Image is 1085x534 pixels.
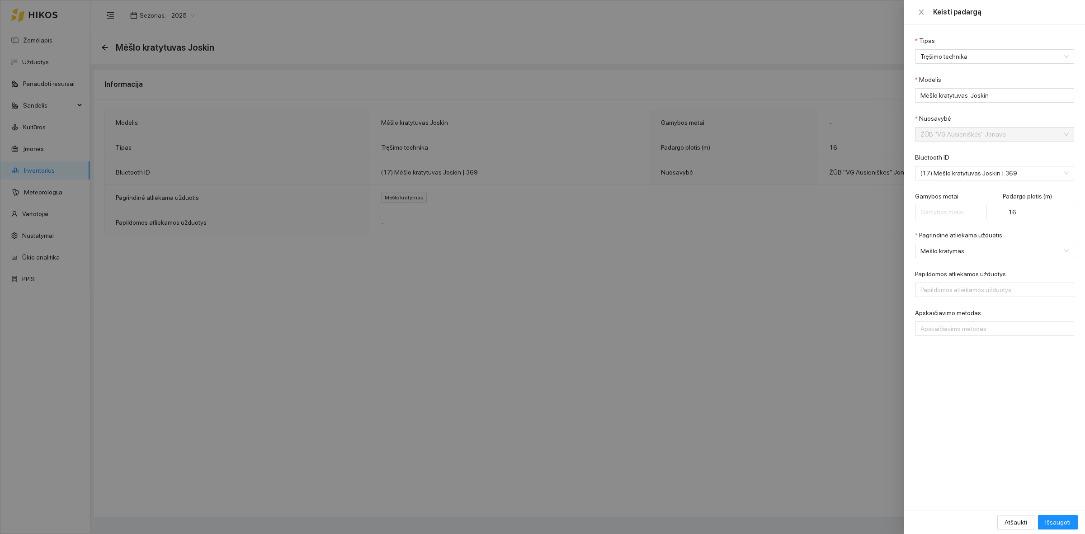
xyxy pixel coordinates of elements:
[920,166,1056,180] span: (17) Mėšlo kratytuvas Joskin | 369
[915,205,986,219] input: Gamybos metai
[915,114,951,123] label: Nuosavybė
[915,75,941,85] label: Modelis
[1005,517,1027,527] span: Atšaukti
[915,153,949,162] label: Bluetooth ID
[915,36,935,46] label: Tipas
[1003,205,1074,219] input: Padargo plotis (m)
[915,269,1006,279] label: Papildomos atliekamos užduotys
[915,8,928,17] button: Close
[915,88,1074,103] input: Modelis
[1003,192,1052,201] label: Padargo plotis (m)
[933,7,1074,17] div: Keisti padargą
[920,244,1056,258] span: Mėšlo kratymas
[1038,515,1078,529] button: Išsaugoti
[915,308,981,318] label: Apskaičiavimo metodas
[915,231,1002,240] label: Pagrindinė atliekama užduotis
[915,192,958,201] label: Gamybos metai
[997,515,1034,529] button: Atšaukti
[918,9,925,16] span: close
[920,128,1056,141] span: ŽŪB "VG Ausieniškės" Jonava
[1045,517,1071,527] span: Išsaugoti
[920,50,1056,63] span: Tręšimo technika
